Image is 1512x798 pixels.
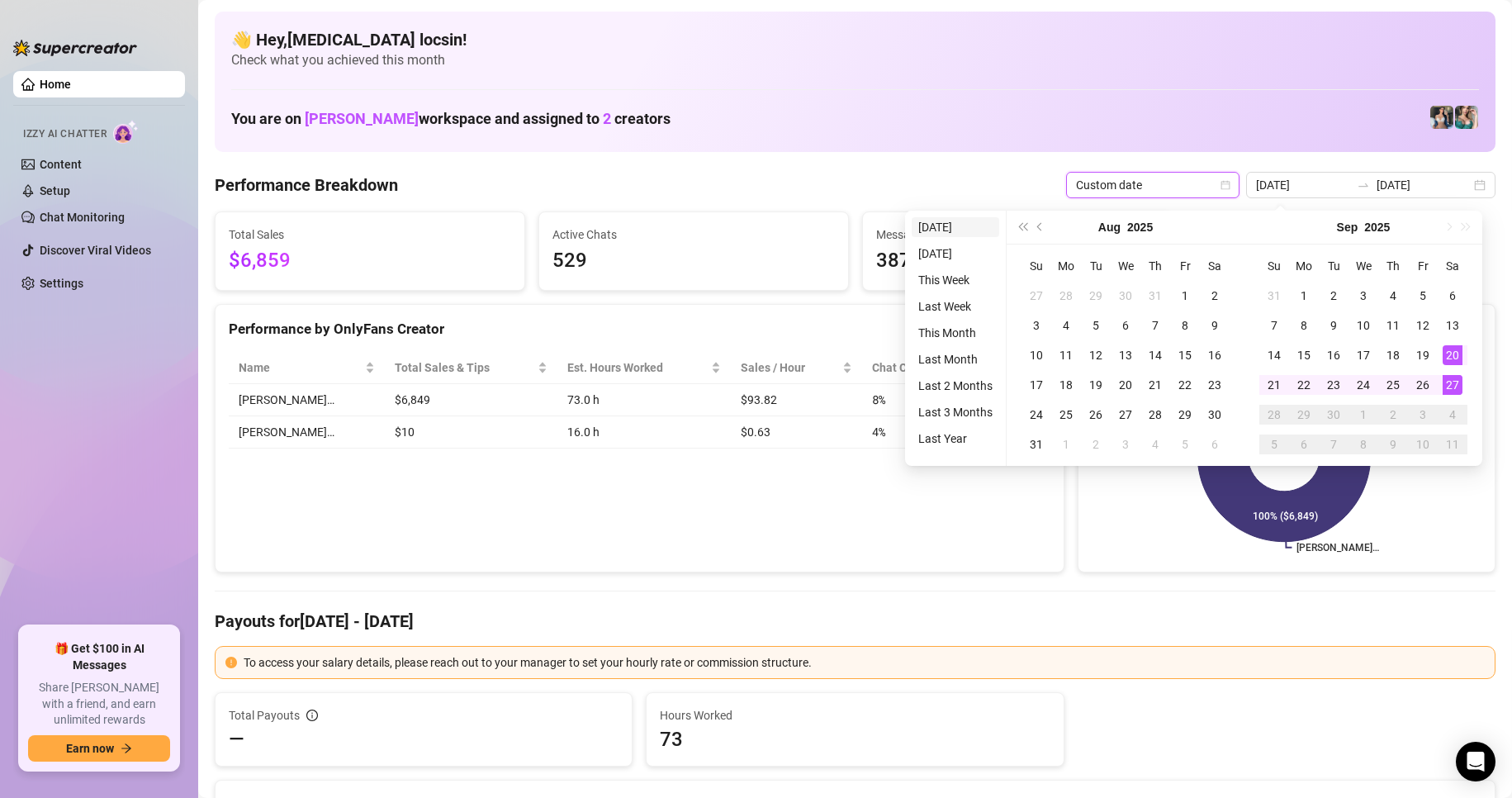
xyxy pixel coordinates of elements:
[1264,316,1284,335] div: 7
[603,110,611,127] span: 2
[1200,281,1230,311] td: 2025-08-02
[1348,400,1378,430] td: 2025-10-01
[1383,435,1403,454] div: 9
[1021,370,1051,400] td: 2025-08-17
[1140,370,1170,400] td: 2025-08-21
[1175,286,1195,306] div: 1
[1408,251,1438,281] th: Fr
[1383,405,1403,425] div: 2
[912,244,999,264] li: [DATE]
[1259,400,1289,430] td: 2025-09-28
[1294,345,1314,365] div: 15
[1259,281,1289,311] td: 2025-08-31
[912,349,999,369] li: Last Month
[1170,430,1200,459] td: 2025-09-05
[1319,311,1348,340] td: 2025-09-09
[40,158,82,171] a: Content
[1026,316,1046,335] div: 3
[876,226,1159,244] span: Messages Sent
[1353,375,1373,395] div: 24
[231,110,671,128] h1: You are on workspace and assigned to creators
[1205,286,1225,306] div: 2
[1026,435,1046,454] div: 31
[244,653,1485,672] div: To access your salary details, please reach out to your manager to set your hourly rate or commis...
[1443,316,1462,335] div: 13
[1438,340,1467,370] td: 2025-09-20
[1438,400,1467,430] td: 2025-10-04
[660,726,1050,753] span: 73
[1319,430,1348,459] td: 2025-10-07
[1438,251,1467,281] th: Sa
[1200,370,1230,400] td: 2025-08-23
[1383,375,1403,395] div: 25
[1357,178,1370,192] span: to
[1259,251,1289,281] th: Su
[1086,345,1106,365] div: 12
[1383,345,1403,365] div: 18
[1294,286,1314,306] div: 1
[229,384,385,416] td: [PERSON_NAME]…
[552,226,835,244] span: Active Chats
[912,376,999,396] li: Last 2 Months
[1140,311,1170,340] td: 2025-08-07
[1170,251,1200,281] th: Fr
[1026,405,1046,425] div: 24
[1081,400,1111,430] td: 2025-08-26
[1348,370,1378,400] td: 2025-09-24
[1378,281,1408,311] td: 2025-09-04
[1205,405,1225,425] div: 30
[1296,542,1379,553] text: [PERSON_NAME]…
[1026,345,1046,365] div: 10
[1455,106,1478,129] img: Zaddy
[1353,286,1373,306] div: 3
[1051,400,1081,430] td: 2025-08-25
[1408,430,1438,459] td: 2025-10-10
[1438,311,1467,340] td: 2025-09-13
[557,384,731,416] td: 73.0 h
[1413,405,1433,425] div: 3
[1289,281,1319,311] td: 2025-09-01
[862,352,1050,384] th: Chat Conversion
[23,126,107,142] span: Izzy AI Chatter
[1051,430,1081,459] td: 2025-09-01
[306,710,318,721] span: info-circle
[1413,375,1433,395] div: 26
[1294,316,1314,335] div: 8
[1111,430,1140,459] td: 2025-09-03
[1051,251,1081,281] th: Mo
[1378,430,1408,459] td: 2025-10-09
[1264,375,1284,395] div: 21
[1175,405,1195,425] div: 29
[731,384,862,416] td: $93.82
[872,391,898,409] span: 8 %
[1081,251,1111,281] th: Tu
[1175,316,1195,335] div: 8
[1081,340,1111,370] td: 2025-08-12
[1353,405,1373,425] div: 1
[1140,251,1170,281] th: Th
[1383,286,1403,306] div: 4
[1145,286,1165,306] div: 31
[1056,316,1076,335] div: 4
[1026,286,1046,306] div: 27
[1116,316,1135,335] div: 6
[28,735,170,762] button: Earn nowarrow-right
[231,28,1479,51] h4: 👋 Hey, [MEDICAL_DATA] locsin !
[229,226,511,244] span: Total Sales
[40,78,71,91] a: Home
[1056,435,1076,454] div: 1
[1264,286,1284,306] div: 31
[1294,435,1314,454] div: 6
[395,359,534,377] span: Total Sales & Tips
[1170,370,1200,400] td: 2025-08-22
[1377,176,1471,194] input: End date
[1170,340,1200,370] td: 2025-08-15
[1438,370,1467,400] td: 2025-09-27
[1413,345,1433,365] div: 19
[1175,435,1195,454] div: 5
[1021,251,1051,281] th: Su
[1324,405,1344,425] div: 30
[1378,370,1408,400] td: 2025-09-25
[1056,345,1076,365] div: 11
[1200,430,1230,459] td: 2025-09-06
